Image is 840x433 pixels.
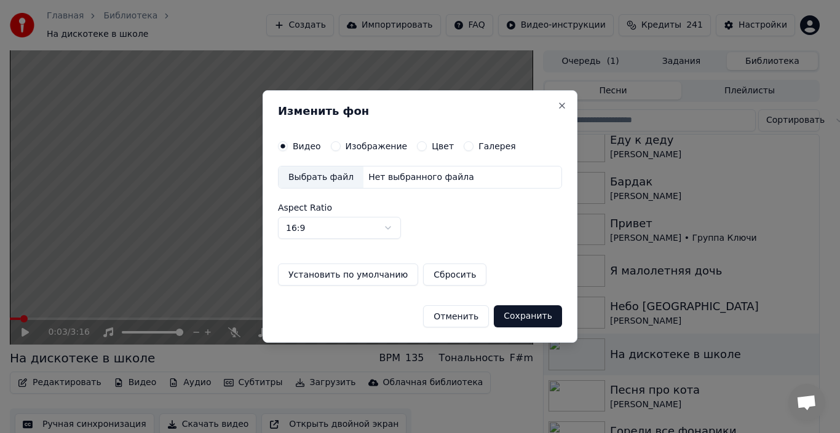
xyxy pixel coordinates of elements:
label: Галерея [478,142,516,150]
button: Установить по умолчанию [278,263,418,286]
label: Изображение [346,142,408,150]
label: Видео [293,142,321,150]
label: Цвет [432,142,454,150]
div: Выбрать файл [279,166,363,189]
h2: Изменить фон [278,106,562,117]
button: Сохранить [494,305,562,327]
label: Aspect Ratio [278,203,562,212]
button: Отменить [423,305,489,327]
button: Сбросить [423,263,486,286]
div: Нет выбранного файла [363,171,479,184]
